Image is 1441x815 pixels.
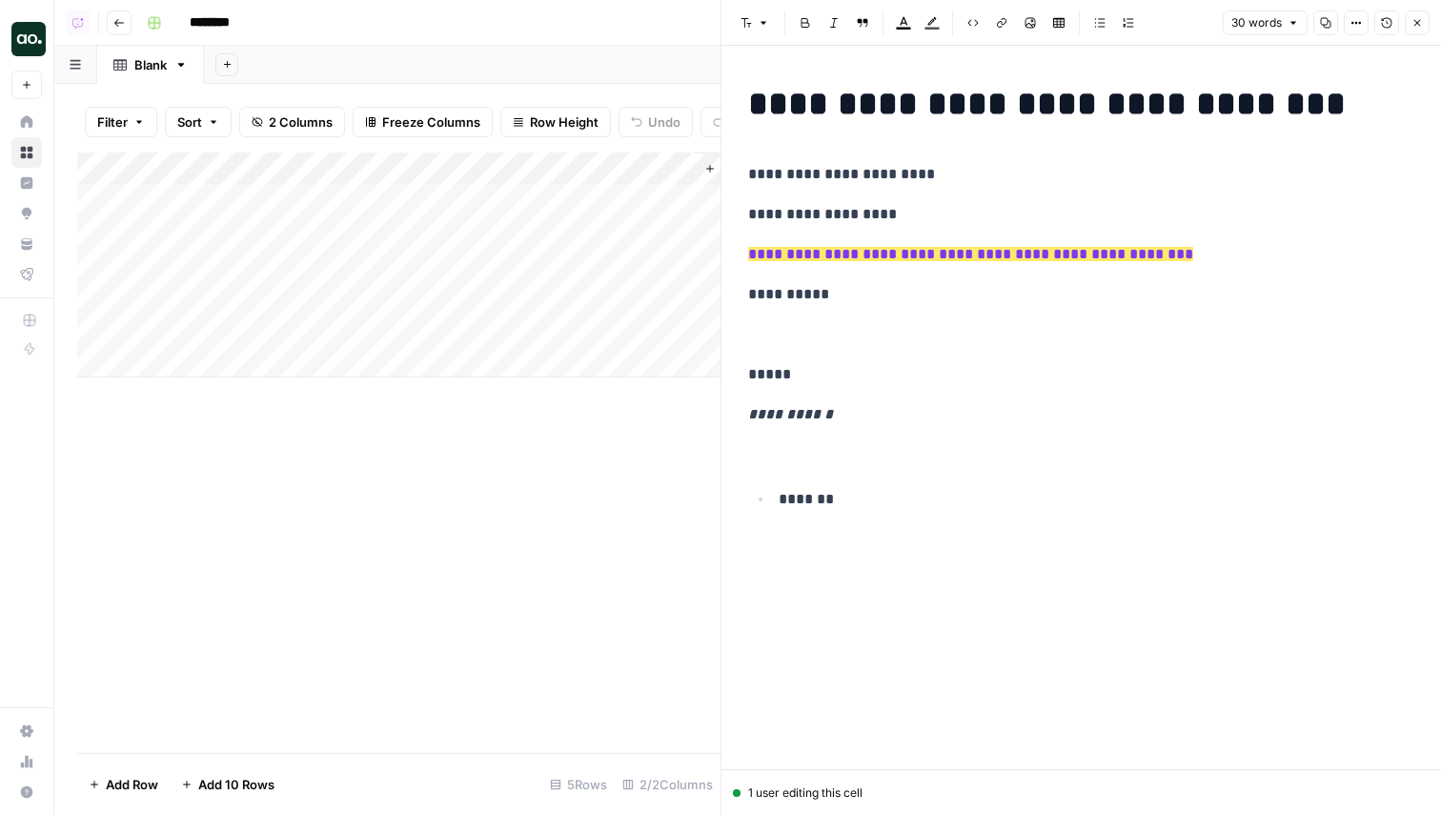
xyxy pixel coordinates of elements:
[1223,10,1308,35] button: 30 words
[97,112,128,132] span: Filter
[733,784,1430,802] div: 1 user editing this cell
[530,112,599,132] span: Row Height
[353,107,493,137] button: Freeze Columns
[97,46,204,84] a: Blank
[165,107,232,137] button: Sort
[11,22,46,56] img: AirOps Builders Logo
[11,716,42,746] a: Settings
[106,775,158,794] span: Add Row
[134,55,167,74] div: Blank
[77,769,170,800] button: Add Row
[542,769,615,800] div: 5 Rows
[198,775,274,794] span: Add 10 Rows
[11,198,42,229] a: Opportunities
[85,107,157,137] button: Filter
[11,777,42,807] button: Help + Support
[11,107,42,137] a: Home
[269,112,333,132] span: 2 Columns
[11,259,42,290] a: Flightpath
[170,769,286,800] button: Add 10 Rows
[11,137,42,168] a: Browse
[177,112,202,132] span: Sort
[500,107,611,137] button: Row Height
[11,746,42,777] a: Usage
[11,15,42,63] button: Workspace: AirOps Builders
[648,112,680,132] span: Undo
[615,769,720,800] div: 2/2 Columns
[1231,14,1282,31] span: 30 words
[382,112,480,132] span: Freeze Columns
[11,229,42,259] a: Your Data
[11,168,42,198] a: Insights
[619,107,693,137] button: Undo
[239,107,345,137] button: 2 Columns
